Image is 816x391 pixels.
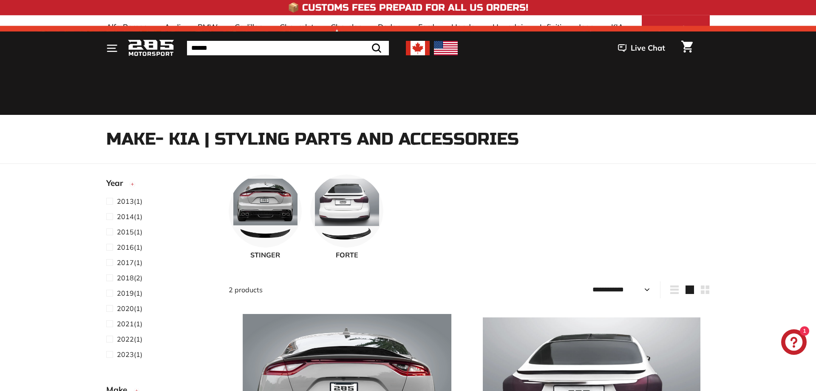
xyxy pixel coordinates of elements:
[117,334,142,344] span: (1)
[310,250,383,260] span: FORTE
[117,335,134,343] span: 2022
[607,37,676,59] button: Live Chat
[117,319,142,329] span: (1)
[106,130,710,148] h1: Make- Kia | Styling Parts and Accessories
[117,227,142,237] span: (1)
[676,34,698,63] a: Cart
[117,212,134,221] span: 2014
[779,329,809,357] inbox-online-store-chat: Shopify online store chat
[117,349,142,360] span: (1)
[106,177,129,189] span: Year
[288,3,528,13] h4: 📦 Customs Fees Prepaid for All US Orders!
[117,197,134,205] span: 2013
[117,228,134,236] span: 2015
[631,43,665,54] span: Live Chat
[117,196,142,206] span: (1)
[117,303,142,314] span: (1)
[106,174,215,196] button: Year
[310,174,383,260] a: FORTE
[117,258,134,267] span: 2017
[229,174,302,260] a: STINGER
[229,250,302,260] span: STINGER
[229,285,469,295] div: 2 products
[117,257,142,268] span: (1)
[117,288,142,298] span: (1)
[117,242,142,252] span: (1)
[670,23,699,56] span: Select Your Vehicle
[127,38,174,58] img: Logo_285_Motorsport_areodynamics_components
[117,320,134,328] span: 2021
[117,304,134,313] span: 2020
[187,41,389,55] input: Search
[117,274,134,282] span: 2018
[117,273,142,283] span: (2)
[117,243,134,251] span: 2016
[117,350,134,359] span: 2023
[117,211,142,222] span: (1)
[117,289,134,297] span: 2019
